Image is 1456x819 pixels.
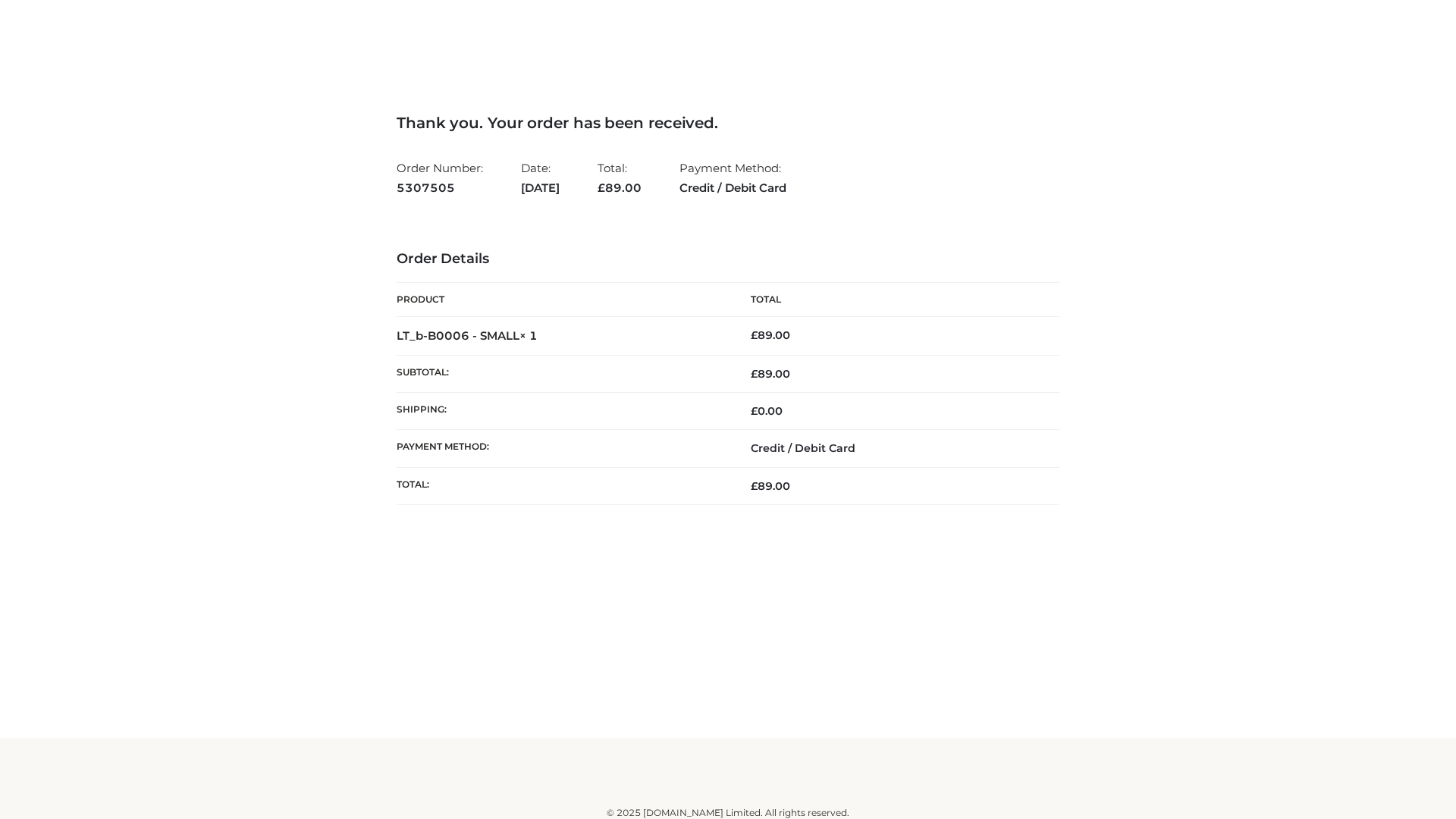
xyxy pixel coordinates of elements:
span: 89.00 [598,180,642,195]
strong: × 1 [519,328,538,343]
th: Product [397,283,728,317]
td: Credit / Debit Card [728,430,1059,467]
th: Shipping: [397,393,728,430]
th: Total: [397,467,728,504]
li: Total: [598,155,642,201]
strong: [DATE] [521,178,560,198]
th: Subtotal: [397,355,728,392]
span: £ [751,479,758,493]
bdi: 0.00 [751,404,783,418]
th: Total [728,283,1059,317]
strong: Credit / Debit Card [679,178,786,198]
h3: Order Details [397,251,1059,268]
strong: LT_b-B0006 - SMALL [397,328,538,343]
h3: Thank you. Your order has been received. [397,114,1059,132]
span: £ [751,404,758,418]
strong: 5307505 [397,178,483,198]
th: Payment method: [397,430,728,467]
span: £ [751,328,758,342]
li: Payment Method: [679,155,786,201]
bdi: 89.00 [751,328,790,342]
span: £ [751,367,758,381]
li: Date: [521,155,560,201]
span: 89.00 [751,367,790,381]
span: 89.00 [751,479,790,493]
li: Order Number: [397,155,483,201]
span: £ [598,180,605,195]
